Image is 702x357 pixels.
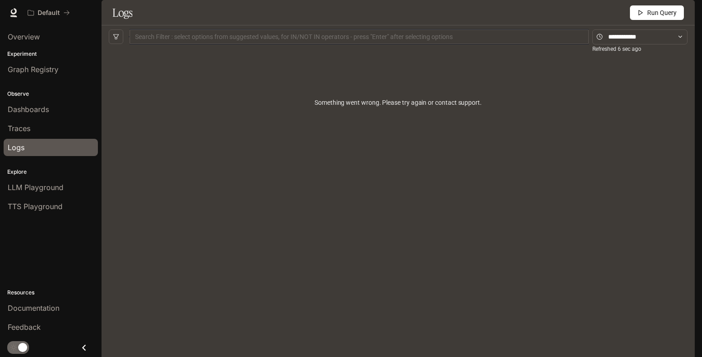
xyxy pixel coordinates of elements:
button: filter [109,29,123,44]
span: filter [113,34,119,40]
span: Something went wrong. Please try again or contact support. [315,98,482,108]
button: Run Query [630,5,684,20]
p: Default [38,9,60,17]
h1: Logs [112,4,132,22]
article: Refreshed 6 sec ago [592,45,641,54]
span: Run Query [647,8,677,18]
button: All workspaces [24,4,74,22]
